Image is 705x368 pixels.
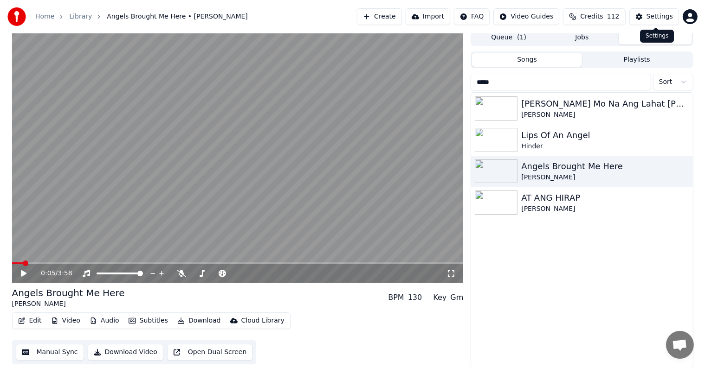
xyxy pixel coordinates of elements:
a: Library [69,12,92,21]
div: Lips Of An Angel [521,129,689,142]
button: Jobs [545,31,619,44]
button: Queue [472,31,545,44]
button: Import [406,8,450,25]
div: Gm [450,292,463,303]
button: FAQ [454,8,490,25]
button: Download Video [88,344,163,361]
div: [PERSON_NAME] Mo Na Ang Lahat [PERSON_NAME] [521,97,689,110]
div: Angels Brought Me Here [521,160,689,173]
div: Settings [647,12,673,21]
div: / [41,269,63,278]
button: Manual Sync [16,344,84,361]
span: Sort [659,77,673,87]
span: ( 1 ) [517,33,526,42]
a: Open chat [666,331,694,359]
div: Cloud Library [241,316,285,325]
img: youka [7,7,26,26]
span: Angels Brought Me Here • [PERSON_NAME] [107,12,248,21]
div: [PERSON_NAME] [521,110,689,120]
button: Library [619,31,692,44]
button: Subtitles [125,314,172,327]
div: Angels Brought Me Here [12,286,125,299]
button: Edit [14,314,45,327]
a: Home [35,12,54,21]
button: Audio [86,314,123,327]
button: Songs [472,53,582,67]
div: Key [433,292,446,303]
div: [PERSON_NAME] [12,299,125,309]
span: Credits [580,12,603,21]
button: Open Dual Screen [167,344,253,361]
span: 0:05 [41,269,55,278]
div: BPM [388,292,404,303]
button: Download [174,314,225,327]
div: [PERSON_NAME] [521,204,689,214]
nav: breadcrumb [35,12,248,21]
button: Playlists [582,53,692,67]
div: [PERSON_NAME] [521,173,689,182]
button: Settings [629,8,679,25]
button: Create [357,8,402,25]
div: Hinder [521,142,689,151]
button: Video Guides [493,8,559,25]
span: 3:58 [58,269,72,278]
div: 130 [408,292,422,303]
div: Settings [640,30,674,43]
div: AT ANG HIRAP [521,191,689,204]
span: 112 [607,12,620,21]
button: Credits112 [563,8,625,25]
button: Video [47,314,84,327]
